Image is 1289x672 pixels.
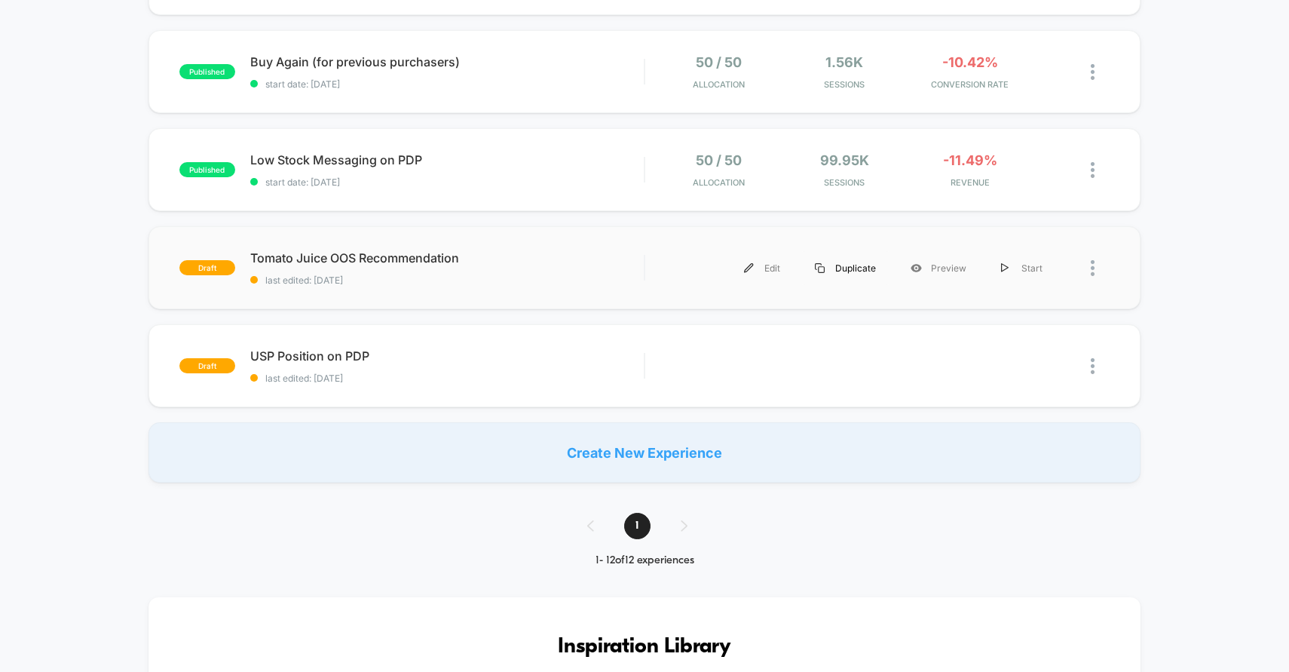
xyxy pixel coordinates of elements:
[696,54,742,70] span: 50 / 50
[179,260,235,275] span: draft
[820,152,869,168] span: 99.95k
[696,152,742,168] span: 50 / 50
[825,54,863,70] span: 1.56k
[1091,64,1095,80] img: close
[693,177,745,188] span: Allocation
[250,78,644,90] span: start date: [DATE]
[942,54,998,70] span: -10.42%
[250,373,644,384] span: last edited: [DATE]
[785,79,903,90] span: Sessions
[250,250,644,265] span: Tomato Juice OOS Recommendation
[572,554,718,567] div: 1 - 12 of 12 experiences
[624,513,651,539] span: 1
[250,275,644,286] span: last edited: [DATE]
[984,251,1060,285] div: Start
[785,177,903,188] span: Sessions
[893,251,984,285] div: Preview
[1091,358,1095,374] img: close
[179,64,235,79] span: published
[250,348,644,364] span: USP Position on PDP
[194,635,1096,659] h3: Inspiration Library
[911,79,1028,90] span: CONVERSION RATE
[250,54,644,69] span: Buy Again (for previous purchasers)
[815,263,825,273] img: menu
[693,79,745,90] span: Allocation
[179,162,235,177] span: published
[1091,260,1095,276] img: close
[179,358,235,373] span: draft
[727,251,798,285] div: Edit
[798,251,893,285] div: Duplicate
[1091,162,1095,178] img: close
[744,263,754,273] img: menu
[943,152,997,168] span: -11.49%
[148,422,1141,483] div: Create New Experience
[911,177,1028,188] span: REVENUE
[250,176,644,188] span: start date: [DATE]
[1001,263,1009,273] img: menu
[250,152,644,167] span: Low Stock Messaging on PDP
